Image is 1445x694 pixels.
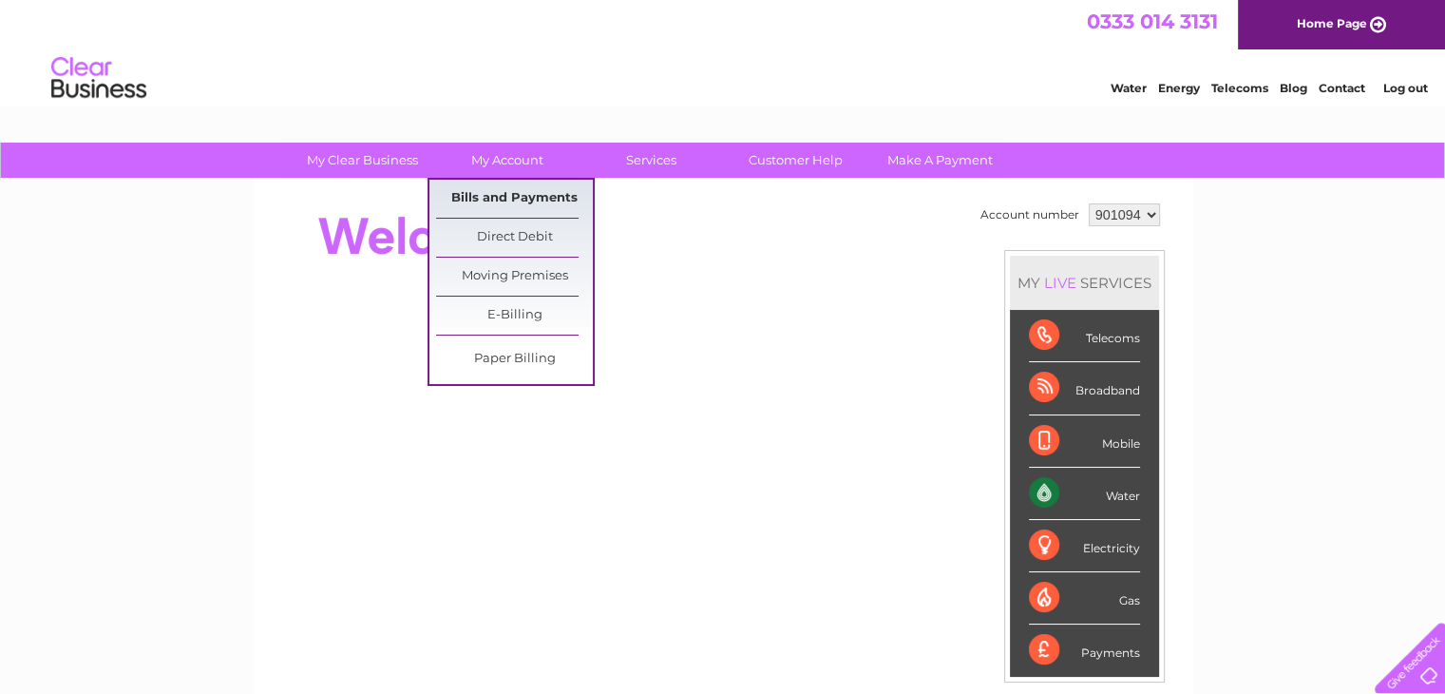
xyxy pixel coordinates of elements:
div: MY SERVICES [1010,256,1159,310]
a: Blog [1280,81,1307,95]
a: Direct Debit [436,219,593,257]
a: Customer Help [717,143,874,178]
a: Contact [1319,81,1365,95]
a: My Account [428,143,585,178]
div: Mobile [1029,415,1140,468]
a: Moving Premises [436,258,593,296]
a: E-Billing [436,297,593,335]
a: Bills and Payments [436,180,593,218]
a: Energy [1158,81,1200,95]
div: Electricity [1029,520,1140,572]
div: LIVE [1040,274,1080,292]
div: Gas [1029,572,1140,625]
a: Log out [1382,81,1427,95]
a: Paper Billing [436,340,593,378]
div: Telecoms [1029,310,1140,362]
a: Make A Payment [862,143,1018,178]
div: Broadband [1029,362,1140,414]
img: logo.png [50,49,147,107]
div: Water [1029,468,1140,520]
a: Telecoms [1211,81,1268,95]
a: My Clear Business [284,143,441,178]
a: Services [573,143,730,178]
td: Account number [976,199,1084,231]
div: Payments [1029,625,1140,676]
a: 0333 014 3131 [1087,10,1218,33]
a: Water [1111,81,1147,95]
div: Clear Business is a trading name of Verastar Limited (registered in [GEOGRAPHIC_DATA] No. 3667643... [275,10,1172,92]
